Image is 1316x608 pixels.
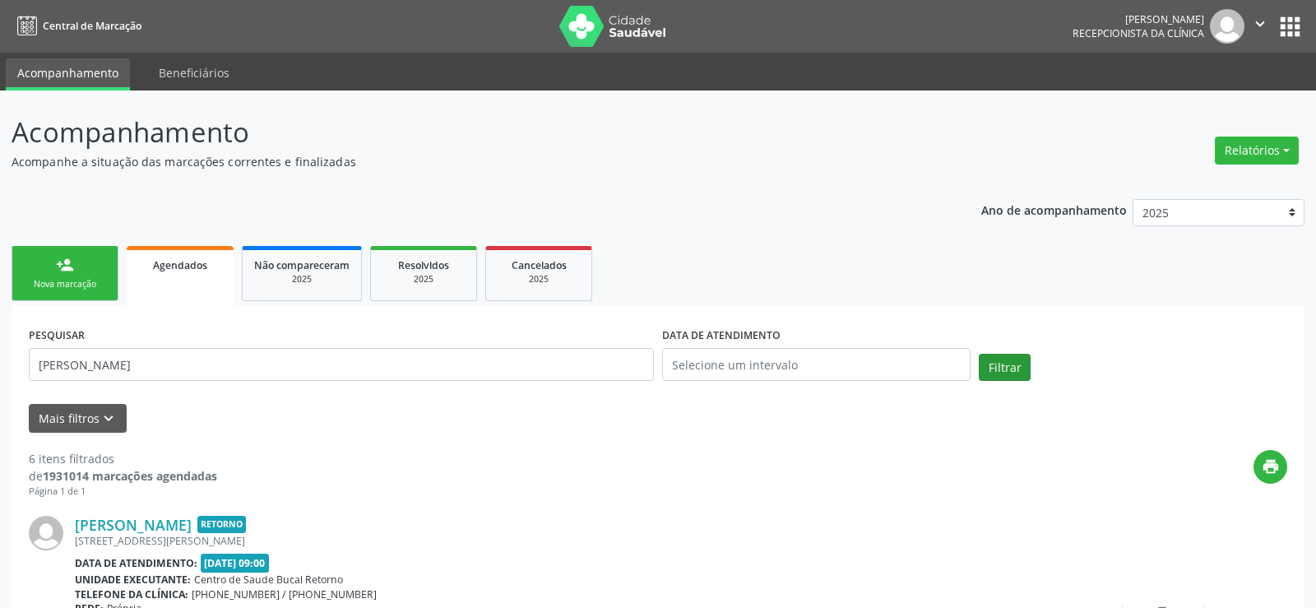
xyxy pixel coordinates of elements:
b: Unidade executante: [75,573,191,587]
a: Beneficiários [147,58,241,87]
div: de [29,467,217,485]
div: Página 1 de 1 [29,485,217,499]
span: Centro de Saude Bucal Retorno [194,573,343,587]
span: Retorno [197,516,246,533]
div: person_add [56,256,74,274]
img: img [1210,9,1244,44]
span: Cancelados [512,258,567,272]
i: print [1262,457,1280,476]
b: Telefone da clínica: [75,587,188,601]
span: Resolvidos [398,258,449,272]
a: [PERSON_NAME] [75,516,192,534]
input: Nome, código do beneficiário ou CPF [29,348,654,381]
button: Relatórios [1215,137,1299,165]
span: Agendados [153,258,207,272]
div: [STREET_ADDRESS][PERSON_NAME] [75,534,1040,548]
i: keyboard_arrow_down [100,410,118,428]
strong: 1931014 marcações agendadas [43,468,217,484]
i:  [1251,15,1269,33]
p: Acompanhamento [12,112,916,153]
div: Nova marcação [24,278,106,290]
button:  [1244,9,1276,44]
img: img [29,516,63,550]
button: Mais filtroskeyboard_arrow_down [29,404,127,433]
button: apps [1276,12,1304,41]
span: Recepcionista da clínica [1073,26,1204,40]
label: PESQUISAR [29,323,85,348]
p: Ano de acompanhamento [981,199,1127,220]
span: Não compareceram [254,258,350,272]
a: Central de Marcação [12,12,141,39]
label: DATA DE ATENDIMENTO [662,323,781,348]
div: 2025 [254,273,350,285]
div: 2025 [498,273,580,285]
div: 6 itens filtrados [29,450,217,467]
div: 2025 [382,273,465,285]
input: Selecione um intervalo [662,348,971,381]
b: Data de atendimento: [75,556,197,570]
div: [PERSON_NAME] [1073,12,1204,26]
p: Acompanhe a situação das marcações correntes e finalizadas [12,153,916,170]
span: [PHONE_NUMBER] / [PHONE_NUMBER] [192,587,377,601]
span: Central de Marcação [43,19,141,33]
span: [DATE] 09:00 [201,554,270,573]
button: Filtrar [979,354,1031,382]
button: print [1253,450,1287,484]
a: Acompanhamento [6,58,130,91]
